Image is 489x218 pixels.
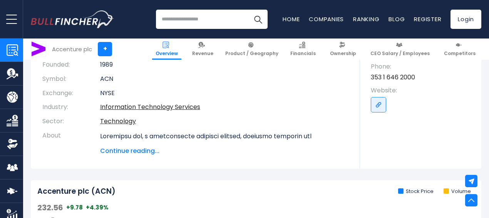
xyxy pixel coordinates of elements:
th: Exchange: [42,86,100,101]
th: Symbol: [42,72,100,86]
a: Product / Geography [222,39,282,60]
a: Competitors [440,39,479,60]
img: Bullfincher logo [31,10,114,28]
span: Website: [371,86,474,95]
a: Information Technology Services [100,102,200,111]
span: Competitors [444,50,476,57]
td: ACN [100,72,348,86]
span: Revenue [192,50,213,57]
button: Search [248,10,268,29]
a: Revenue [189,39,217,60]
span: Continue reading... [100,146,348,156]
span: Product / Geography [225,50,278,57]
a: Financials [287,39,319,60]
div: Accenture plc [52,45,92,54]
a: Technology [100,117,136,126]
th: Founded: [42,58,100,72]
a: Ownership [327,39,360,60]
span: CEO Salary / Employees [370,50,430,57]
span: 232.56 [37,203,63,213]
img: ACN logo [31,42,46,56]
a: + [98,42,112,56]
li: Stock Price [398,188,434,195]
td: NYSE [100,86,348,101]
img: Ownership [7,138,18,150]
a: 353 1 646 2000 [371,73,415,82]
li: Volume [444,188,471,195]
h2: Accenture plc (ACN) [37,187,116,196]
th: About [42,129,100,156]
span: Overview [156,50,178,57]
span: +4.39% [86,204,109,211]
th: Sector: [42,114,100,129]
a: CEO Salary / Employees [367,39,433,60]
a: Ranking [353,15,379,23]
a: Register [414,15,441,23]
a: Login [450,10,481,29]
a: Home [283,15,300,23]
a: Companies [309,15,344,23]
a: Blog [389,15,405,23]
a: Go to homepage [31,10,114,28]
td: 1989 [100,58,348,72]
th: Industry: [42,100,100,114]
span: Phone: [371,62,474,71]
a: Go to link [371,97,386,112]
span: Ownership [330,50,356,57]
span: +9.78 [66,204,83,211]
span: Financials [290,50,316,57]
a: Overview [152,39,181,60]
